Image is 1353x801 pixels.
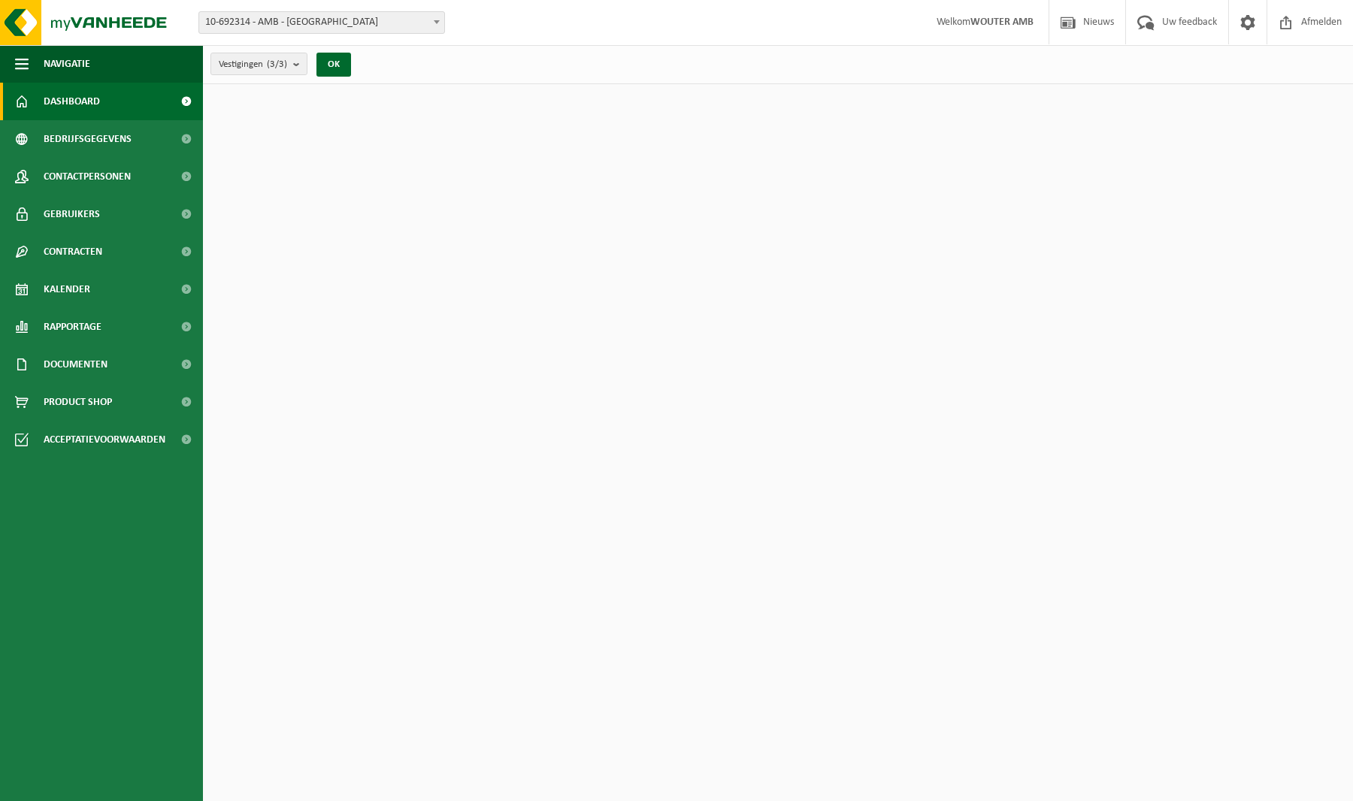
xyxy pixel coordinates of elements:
[44,271,90,308] span: Kalender
[44,45,90,83] span: Navigatie
[44,383,112,421] span: Product Shop
[44,83,100,120] span: Dashboard
[219,53,287,76] span: Vestigingen
[198,11,445,34] span: 10-692314 - AMB - TORHOUT
[44,158,131,195] span: Contactpersonen
[44,421,165,458] span: Acceptatievoorwaarden
[44,308,101,346] span: Rapportage
[267,59,287,69] count: (3/3)
[316,53,351,77] button: OK
[44,233,102,271] span: Contracten
[44,346,107,383] span: Documenten
[44,120,132,158] span: Bedrijfsgegevens
[44,195,100,233] span: Gebruikers
[210,53,307,75] button: Vestigingen(3/3)
[199,12,444,33] span: 10-692314 - AMB - TORHOUT
[970,17,1034,28] strong: WOUTER AMB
